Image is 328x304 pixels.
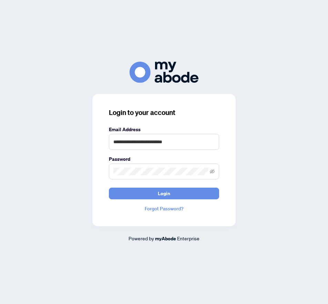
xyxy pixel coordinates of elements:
a: myAbode [155,235,176,242]
span: Enterprise [177,235,199,241]
a: Forgot Password? [109,205,219,212]
span: Login [158,188,170,199]
button: Login [109,188,219,199]
label: Email Address [109,126,219,133]
label: Password [109,155,219,163]
span: Powered by [129,235,154,241]
span: eye-invisible [210,169,215,174]
img: ma-logo [130,62,198,83]
h3: Login to your account [109,108,219,117]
